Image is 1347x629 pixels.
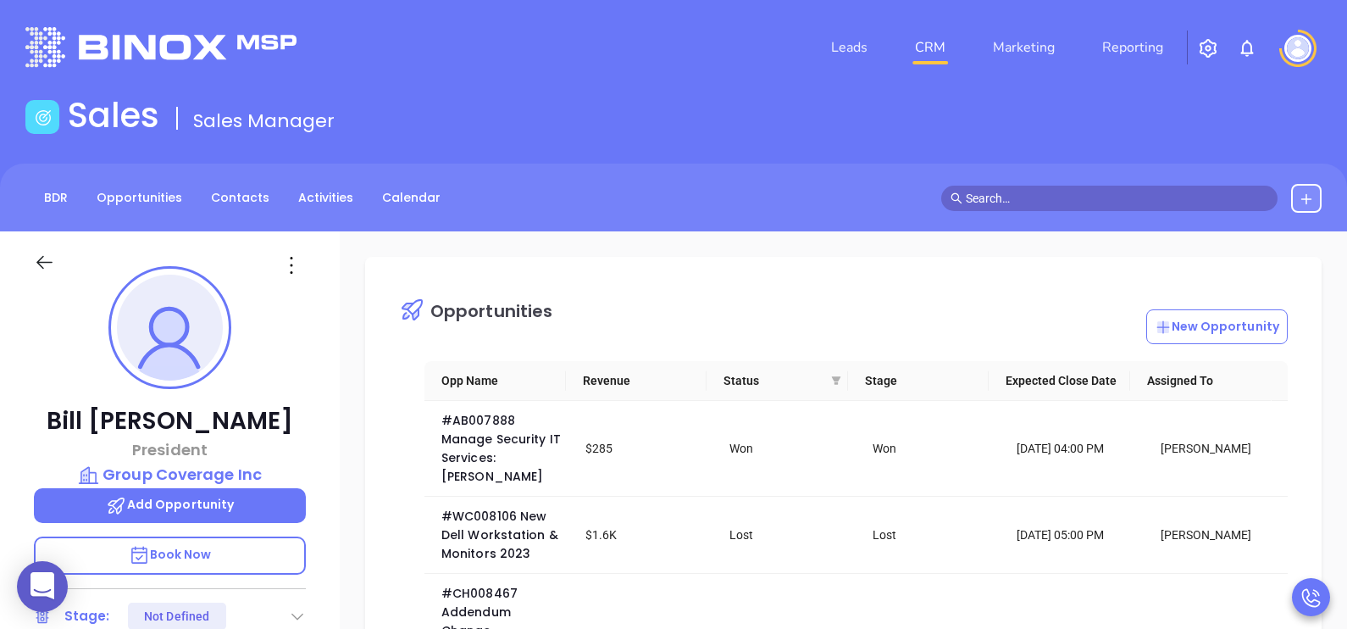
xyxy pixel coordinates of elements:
a: BDR [34,184,78,212]
th: Opp Name [424,361,566,401]
div: Lost [729,526,850,544]
div: [PERSON_NAME] [1161,439,1281,458]
div: Lost [873,526,993,544]
a: Marketing [986,31,1062,64]
a: Opportunities [86,184,192,212]
th: Assigned To [1130,361,1272,401]
p: Bill [PERSON_NAME] [34,406,306,437]
div: Stage: [64,604,110,629]
span: search [951,192,962,204]
span: filter [831,376,841,386]
div: [PERSON_NAME] [1161,526,1281,544]
p: New Opportunity [1155,318,1280,336]
div: Opportunities [430,303,552,320]
div: Won [729,439,850,458]
th: Revenue [566,361,707,401]
div: $285 [585,439,706,458]
a: Group Coverage Inc [34,463,306,487]
div: [DATE] 04:00 PM [1017,439,1137,458]
a: Contacts [201,184,280,212]
div: Won [873,439,993,458]
a: Reporting [1095,31,1170,64]
a: Calendar [372,184,451,212]
input: Search… [966,189,1269,208]
a: CRM [908,31,952,64]
img: logo [25,27,297,67]
span: filter [828,368,845,393]
h1: Sales [68,95,159,136]
th: Stage [848,361,989,401]
span: Sales Manager [193,108,335,134]
span: Add Opportunity [106,496,235,513]
img: user [1284,35,1311,62]
a: Activities [288,184,363,212]
img: iconNotification [1237,38,1257,58]
a: #WC008106 New Dell Workstation & Monitors 2023 [441,508,562,562]
div: [DATE] 05:00 PM [1017,526,1137,544]
span: Status [723,371,824,390]
a: Leads [824,31,874,64]
p: President [34,438,306,461]
a: #AB007888 Manage Security IT Services: [PERSON_NAME] [441,412,564,485]
img: profile-user [117,275,223,381]
span: Book Now [129,546,212,563]
div: $1.6K [585,526,706,544]
img: iconSetting [1198,38,1218,58]
th: Expected Close Date [989,361,1130,401]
